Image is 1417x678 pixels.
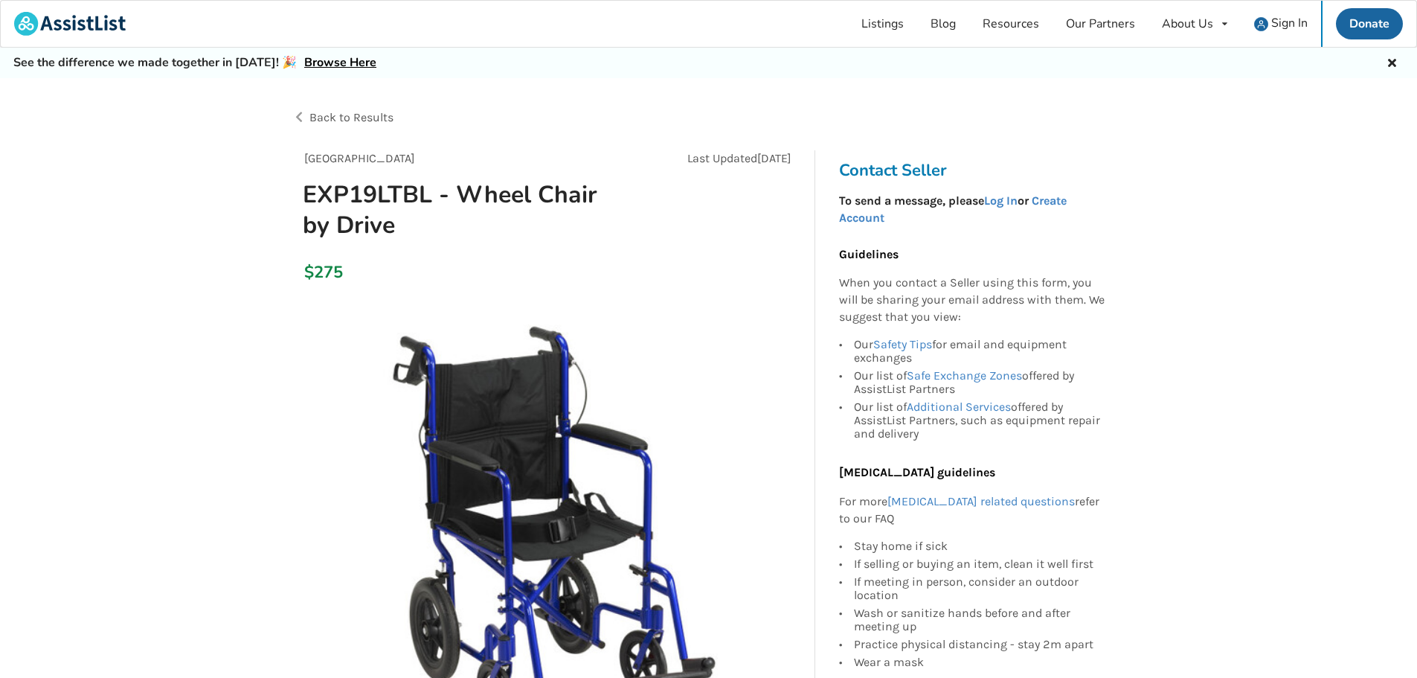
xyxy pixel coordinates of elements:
span: [DATE] [757,151,791,165]
div: Wear a mask [854,653,1105,669]
span: Back to Results [309,110,393,124]
span: [GEOGRAPHIC_DATA] [304,151,415,165]
div: Our list of offered by AssistList Partners [854,367,1105,398]
a: Donate [1336,8,1403,39]
div: About Us [1162,18,1213,30]
a: Safe Exchange Zones [907,368,1022,383]
b: Guidelines [839,247,899,261]
p: For more refer to our FAQ [839,493,1105,528]
div: Our for email and equipment exchanges [854,338,1105,367]
span: Last Updated [687,151,757,165]
img: assistlist-logo [14,12,126,36]
a: Log In [984,194,1018,208]
div: Wash or sanitize hands before and after meeting up [854,604,1105,636]
a: Blog [917,1,969,47]
h3: Contact Seller [839,160,1113,181]
a: Resources [969,1,1053,47]
a: Additional Services [907,400,1011,414]
div: If selling or buying an item, clean it well first [854,555,1105,573]
p: When you contact a Seller using this form, you will be sharing your email address with them. We s... [839,275,1105,326]
div: If meeting in person, consider an outdoor location [854,573,1105,604]
div: Our list of offered by AssistList Partners, such as equipment repair and delivery [854,398,1105,441]
div: $275 [304,262,312,283]
b: [MEDICAL_DATA] guidelines [839,465,995,479]
a: [MEDICAL_DATA] related questions [887,494,1075,508]
a: Our Partners [1053,1,1148,47]
h1: EXP19LTBL - Wheel Chair by Drive [291,179,643,240]
a: Create Account [839,194,1067,225]
h5: See the difference we made together in [DATE]! 🎉 [13,55,376,71]
span: Sign In [1271,15,1308,31]
div: Stay home if sick [854,540,1105,555]
strong: To send a message, please or [839,194,1067,225]
div: Practice physical distancing - stay 2m apart [854,636,1105,653]
a: Safety Tips [873,337,932,351]
img: user icon [1254,17,1268,31]
a: Listings [848,1,917,47]
a: user icon Sign In [1241,1,1321,47]
a: Browse Here [304,54,376,71]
